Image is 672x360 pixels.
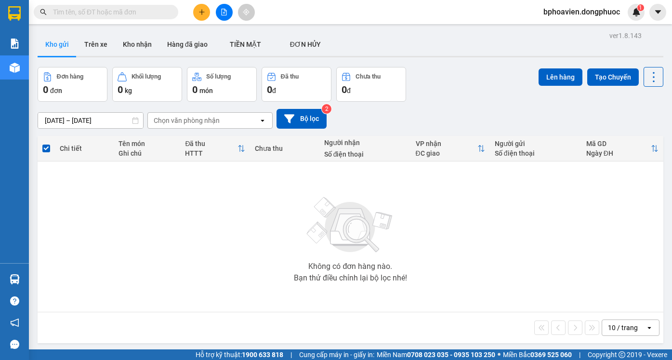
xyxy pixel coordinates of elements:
sup: 2 [322,104,331,114]
span: aim [243,9,250,15]
span: TIỀN MẶT [230,40,261,48]
span: món [199,87,213,94]
div: 10 / trang [608,323,638,333]
img: warehouse-icon [10,63,20,73]
span: | [579,349,580,360]
button: Đã thu0đ [262,67,331,102]
span: 0 [43,84,48,95]
div: Chi tiết [60,145,109,152]
div: Ngày ĐH [586,149,651,157]
span: Cung cấp máy in - giấy in: [299,349,374,360]
span: đơn [50,87,62,94]
span: copyright [619,351,625,358]
button: Hàng đã giao [159,33,215,56]
th: Toggle SortBy [180,136,250,161]
div: Khối lượng [132,73,161,80]
th: Toggle SortBy [581,136,663,161]
button: caret-down [649,4,666,21]
input: Select a date range. [38,113,143,128]
div: Đã thu [185,140,237,147]
div: Mã GD [586,140,651,147]
div: ĐC giao [416,149,477,157]
div: Số lượng [206,73,231,80]
div: Chưa thu [356,73,381,80]
strong: 1900 633 818 [242,351,283,359]
span: | [290,349,292,360]
button: Chưa thu0đ [336,67,406,102]
span: Miền Bắc [503,349,572,360]
img: solution-icon [10,39,20,49]
span: caret-down [654,8,662,16]
div: Không có đơn hàng nào. [308,263,392,270]
span: ĐƠN HỦY [290,40,321,48]
div: Số điện thoại [495,149,577,157]
div: Ghi chú [119,149,176,157]
span: Hỗ trợ kỹ thuật: [196,349,283,360]
button: aim [238,4,255,21]
sup: 1 [637,4,644,11]
span: 0 [267,84,272,95]
button: Kho gửi [38,33,77,56]
span: đ [347,87,351,94]
div: VP nhận [416,140,477,147]
span: search [40,9,47,15]
button: Bộ lọc [277,109,327,129]
div: Đơn hàng [57,73,83,80]
div: Người nhận [324,139,406,147]
div: Số điện thoại [324,150,406,158]
th: Toggle SortBy [411,136,490,161]
button: Kho nhận [115,33,159,56]
button: Lên hàng [539,68,582,86]
button: plus [193,4,210,21]
div: HTTT [185,149,237,157]
img: warehouse-icon [10,274,20,284]
span: question-circle [10,296,19,306]
div: ver 1.8.143 [609,30,642,41]
span: plus [198,9,205,15]
span: ⚪️ [498,353,501,357]
img: icon-new-feature [632,8,641,16]
img: logo-vxr [8,6,21,21]
button: Số lượng0món [187,67,257,102]
button: Đơn hàng0đơn [38,67,107,102]
strong: 0369 525 060 [530,351,572,359]
span: notification [10,318,19,327]
span: kg [125,87,132,94]
button: file-add [216,4,233,21]
strong: 0708 023 035 - 0935 103 250 [407,351,495,359]
button: Tạo Chuyến [587,68,639,86]
svg: open [646,324,653,332]
img: svg+xml;base64,PHN2ZyBjbGFzcz0ibGlzdC1wbHVnX19zdmciIHhtbG5zPSJodHRwOi8vd3d3LnczLm9yZy8yMDAwL3N2Zy... [302,191,398,259]
span: message [10,340,19,349]
span: file-add [221,9,227,15]
div: Tên món [119,140,176,147]
span: 1 [639,4,642,11]
button: Khối lượng0kg [112,67,182,102]
span: bphoavien.dongphuoc [536,6,628,18]
span: 0 [118,84,123,95]
span: 0 [342,84,347,95]
div: Chọn văn phòng nhận [154,116,220,125]
span: Miền Nam [377,349,495,360]
div: Chưa thu [255,145,315,152]
span: 0 [192,84,198,95]
span: đ [272,87,276,94]
svg: open [259,117,266,124]
div: Bạn thử điều chỉnh lại bộ lọc nhé! [294,274,407,282]
div: Người gửi [495,140,577,147]
input: Tìm tên, số ĐT hoặc mã đơn [53,7,167,17]
button: Trên xe [77,33,115,56]
div: Đã thu [281,73,299,80]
